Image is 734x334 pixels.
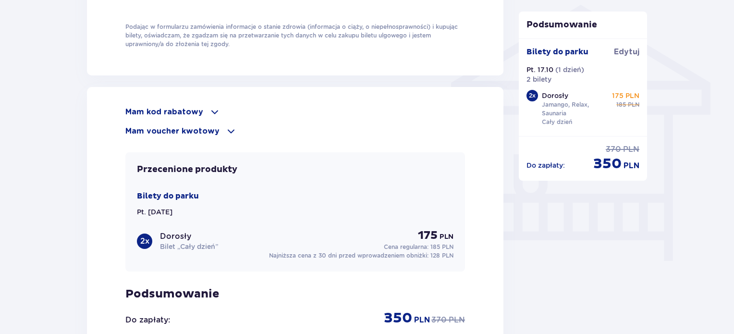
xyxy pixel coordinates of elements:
span: PLN [414,315,430,325]
div: 2 x [526,90,538,101]
p: Mam kod rabatowy [125,107,203,117]
p: ( 1 dzień ) [555,65,584,74]
span: PLN [440,232,453,242]
p: 2 bilety [526,74,551,84]
span: 350 [593,155,622,173]
p: Mam voucher kwotowy [125,126,220,136]
p: Dorosły [160,231,191,242]
p: Pt. [DATE] [137,207,172,217]
span: 185 [616,100,626,109]
p: Bilety do parku [137,191,199,201]
span: PLN [624,161,639,171]
p: Do zapłaty : [526,161,565,170]
div: 2 x [137,234,152,249]
p: Cały dzień [542,118,572,126]
span: PLN [623,144,639,155]
p: Jamango, Relax, Saunaria [542,100,608,118]
p: 175 PLN [612,91,639,100]
span: 128 PLN [430,252,453,259]
span: 350 [384,309,412,327]
span: PLN [449,315,465,325]
p: Przecenione produkty [137,164,237,175]
span: 370 [431,315,447,325]
span: PLN [628,100,639,109]
span: 185 PLN [430,243,453,250]
p: Podsumowanie [519,19,648,31]
span: Edytuj [614,47,639,57]
p: Cena regularna: [384,243,453,251]
p: Pt. 17.10 [526,65,553,74]
span: 370 [606,144,621,155]
p: Podsumowanie [125,287,465,301]
p: Do zapłaty : [125,315,170,325]
span: 175 [418,228,438,243]
p: Najniższa cena z 30 dni przed wprowadzeniem obniżki: [269,251,453,260]
p: Bilet „Cały dzień” [160,242,218,251]
p: Podając w formularzu zamówienia informacje o stanie zdrowia (informacja o ciąży, o niepełnosprawn... [125,23,465,49]
p: Bilety do parku [526,47,588,57]
p: Dorosły [542,91,568,100]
